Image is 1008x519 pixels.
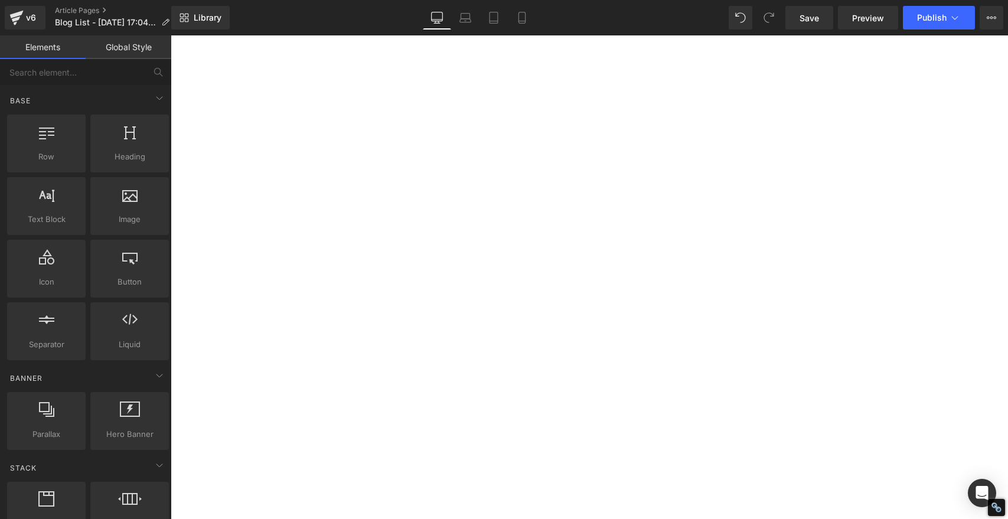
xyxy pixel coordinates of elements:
div: v6 [24,10,38,25]
button: More [980,6,1003,30]
span: Row [11,151,82,163]
span: Blog List - [DATE] 17:04:48 [55,18,156,27]
span: Save [800,12,819,24]
a: Global Style [86,35,171,59]
span: Text Block [11,213,82,226]
div: Open Intercom Messenger [968,479,996,507]
span: Banner [9,373,44,384]
span: Preview [852,12,884,24]
span: Stack [9,462,38,474]
span: Image [94,213,165,226]
a: v6 [5,6,45,30]
a: Laptop [451,6,479,30]
a: Preview [838,6,898,30]
a: Article Pages [55,6,179,15]
div: Restore Info Box &#10;&#10;NoFollow Info:&#10; META-Robots NoFollow: &#09;true&#10; META-Robots N... [991,502,1002,513]
button: Publish [903,6,975,30]
span: Icon [11,276,82,288]
button: Redo [757,6,781,30]
a: Tablet [479,6,508,30]
a: New Library [171,6,230,30]
span: Hero Banner [94,428,165,440]
span: Publish [917,13,947,22]
span: Liquid [94,338,165,351]
span: Button [94,276,165,288]
span: Heading [94,151,165,163]
span: Library [194,12,221,23]
button: Undo [729,6,752,30]
span: Base [9,95,32,106]
span: Parallax [11,428,82,440]
a: Desktop [423,6,451,30]
span: Separator [11,338,82,351]
a: Mobile [508,6,536,30]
